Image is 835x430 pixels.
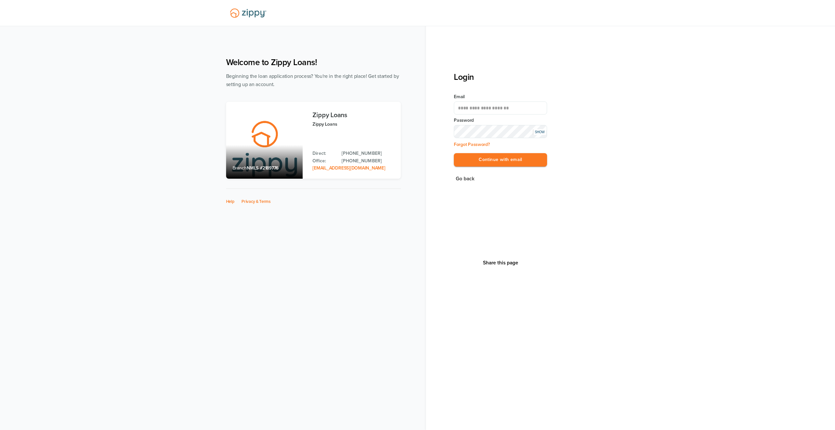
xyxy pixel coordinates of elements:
[454,125,547,138] input: Input Password
[312,157,335,165] p: Office:
[312,165,385,171] a: Email Address: zippyguide@zippymh.com
[481,260,520,266] button: Share This Page
[454,101,547,115] input: Email Address
[247,165,278,171] span: NMLS #2189776
[312,112,394,119] h3: Zippy Loans
[454,94,547,100] label: Email
[454,153,547,167] button: Continue with email
[312,150,335,157] p: Direct:
[241,199,271,204] a: Privacy & Terms
[454,72,547,82] h3: Login
[342,150,394,157] a: Direct Phone: 512-975-2947
[533,129,546,135] div: SHOW
[454,174,476,183] button: Go back
[226,73,399,87] span: Beginning the loan application process? You're in the right place! Get started by setting up an a...
[454,117,547,124] label: Password
[312,120,394,128] p: Zippy Loans
[226,57,401,67] h1: Welcome to Zippy Loans!
[226,199,235,204] a: Help
[233,165,247,171] span: Branch
[342,157,394,165] a: Office Phone: 512-975-2947
[226,6,270,21] img: Lender Logo
[454,142,490,147] a: Forgot Password?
